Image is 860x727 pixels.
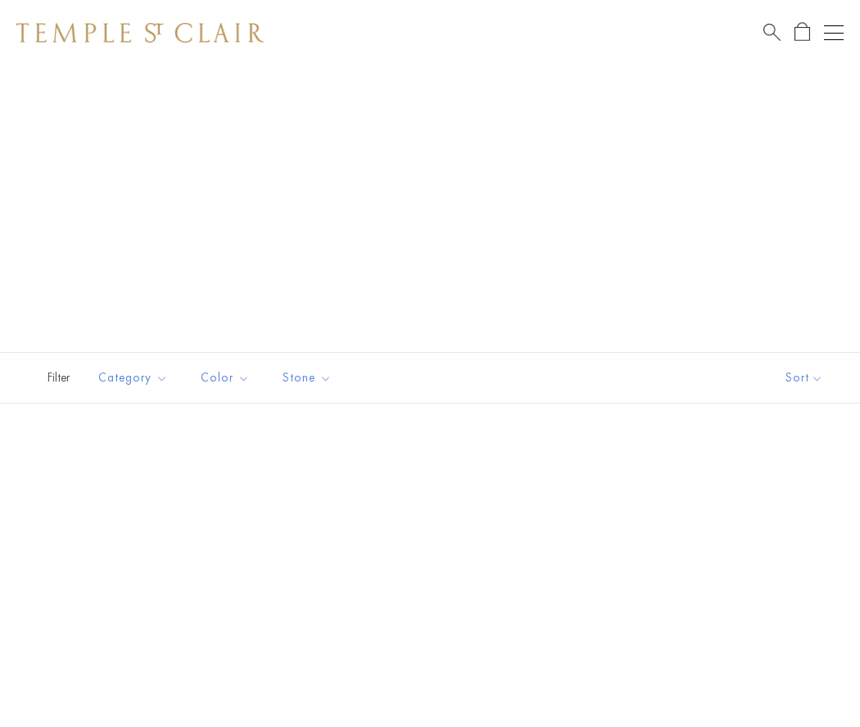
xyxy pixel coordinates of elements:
[274,368,344,388] span: Stone
[188,359,262,396] button: Color
[192,368,262,388] span: Color
[16,23,264,43] img: Temple St. Clair
[824,23,844,43] button: Open navigation
[86,359,180,396] button: Category
[90,368,180,388] span: Category
[794,22,810,43] a: Open Shopping Bag
[270,359,344,396] button: Stone
[749,353,860,403] button: Show sort by
[763,22,781,43] a: Search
